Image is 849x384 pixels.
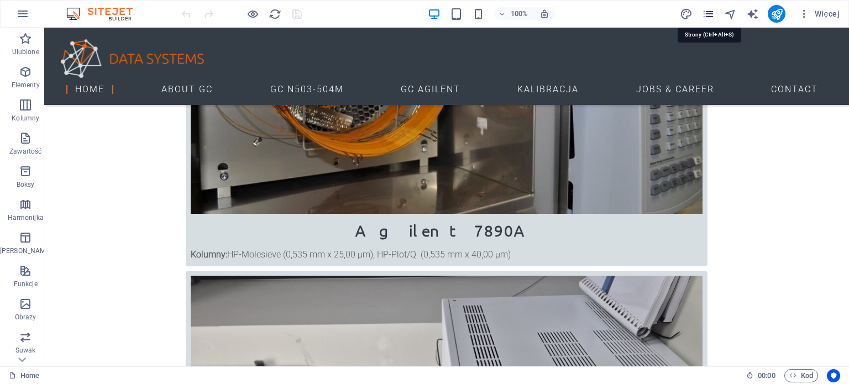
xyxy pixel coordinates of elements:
[12,48,39,56] p: Ulubione
[758,369,775,382] span: 00 00
[771,8,783,20] i: Opublikuj
[701,7,715,20] button: pages
[766,371,767,380] span: :
[268,7,281,20] button: reload
[789,369,813,382] span: Kod
[746,8,759,20] i: AI Writer
[14,280,38,288] p: Funkcje
[9,369,39,382] a: Kliknij, aby anulować zaznaczenie. Kliknij dwukrotnie, aby otworzyć Strony
[724,7,737,20] button: navigator
[799,8,840,19] span: Więcej
[269,8,281,20] i: Przeładuj stronę
[827,369,840,382] button: Usercentrics
[64,7,146,20] img: Editor Logo
[768,5,785,23] button: publish
[680,8,693,20] i: Projekt (Ctrl+Alt+Y)
[17,180,35,189] p: Boksy
[15,313,36,322] p: Obrazy
[679,7,693,20] button: design
[15,346,36,355] p: Suwak
[494,7,533,20] button: 100%
[12,114,39,123] p: Kolumny
[511,7,528,20] h6: 100%
[246,7,259,20] button: Kliknij tutaj, aby wyjść z trybu podglądu i kontynuować edycję
[746,7,759,20] button: text_generator
[539,9,549,19] i: Po zmianie rozmiaru automatycznie dostosowuje poziom powiększenia do wybranego urządzenia.
[794,5,844,23] button: Więcej
[8,213,44,222] p: Harmonijka
[12,81,40,90] p: Elementy
[784,369,818,382] button: Kod
[9,147,41,156] p: Zawartość
[746,369,775,382] h6: Czas sesji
